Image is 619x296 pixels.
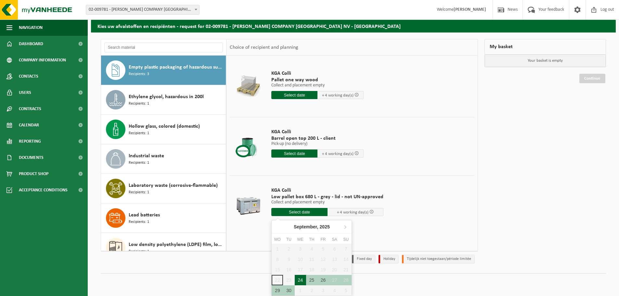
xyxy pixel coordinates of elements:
[19,36,43,52] span: Dashboard
[320,225,330,229] i: 2025
[101,115,226,144] button: Hollow glass, colored (domestic) Recipients: 1
[322,93,354,97] span: + 4 working day(s)
[129,101,149,107] span: Recipients: 1
[317,236,329,243] div: Fr
[484,39,606,55] div: My basket
[454,7,486,12] strong: [PERSON_NAME]
[317,285,329,296] div: 3
[271,77,364,83] span: Pallet one way wood
[337,210,368,214] span: + 4 working day(s)
[340,236,352,243] div: Su
[129,219,149,225] span: Recipients: 1
[129,211,160,219] span: Lead batteries
[306,275,317,285] div: 25
[19,68,38,84] span: Contacts
[271,187,383,194] span: KGA Colli
[579,74,605,83] a: Continue
[329,236,340,243] div: Sa
[226,39,302,56] div: Choice of recipient and planning
[19,166,48,182] span: Product Shop
[129,130,149,136] span: Recipients: 1
[19,52,66,68] span: Company information
[19,19,43,36] span: Navigation
[271,135,364,142] span: Barrel open top 200 L - client
[295,275,306,285] div: 24
[402,255,475,264] li: Tijdelijk niet toegestaan/période limitée
[129,152,164,160] span: Industrial waste
[129,160,149,166] span: Recipients: 1
[19,117,39,133] span: Calendar
[101,233,226,263] button: Low density polyethylene (LDPE) film, loose, clear Recipients: 1
[101,56,226,85] button: Empty plastic packaging of hazardous substances Recipients: 3
[129,93,204,101] span: Ethylene glycol, hazardous in 200l
[271,129,364,135] span: KGA Colli
[19,182,68,198] span: Acceptance conditions
[101,85,226,115] button: Ethylene glycol, hazardous in 200l Recipients: 1
[19,133,41,149] span: Reporting
[272,285,283,296] div: 29
[19,101,41,117] span: Contracts
[86,5,199,14] span: 02-009781 - LOUIS DREYFUS COMPANY BELGIUM NV - GENT
[271,142,364,146] p: Pick-up (no delivery)
[283,236,294,243] div: Tu
[272,236,283,243] div: Mo
[101,144,226,174] button: Industrial waste Recipients: 1
[86,5,200,15] span: 02-009781 - LOUIS DREYFUS COMPANY BELGIUM NV - GENT
[317,275,329,285] div: 26
[271,91,317,99] input: Select date
[129,71,149,77] span: Recipients: 3
[19,84,31,101] span: Users
[295,236,306,243] div: We
[129,241,224,249] span: Low density polyethylene (LDPE) film, loose, clear
[352,255,375,264] li: Fixed day
[271,83,364,88] p: Collect and placement empty
[295,285,306,296] div: 1
[485,55,606,67] p: Your basket is empty
[271,70,364,77] span: KGA Colli
[19,149,44,166] span: Documents
[129,122,200,130] span: Hollow glass, colored (domestic)
[271,200,383,205] p: Collect and placement empty
[101,203,226,233] button: Lead batteries Recipients: 1
[129,182,218,189] span: Laboratory waste (corrosive-flammable)
[129,63,224,71] span: Empty plastic packaging of hazardous substances
[101,174,226,203] button: Laboratory waste (corrosive-flammable) Recipients: 1
[322,152,354,156] span: + 4 working day(s)
[306,285,317,296] div: 2
[379,255,399,264] li: Holiday
[129,189,149,196] span: Recipients: 1
[271,208,328,216] input: Select date
[104,43,223,52] input: Search material
[271,149,317,158] input: Select date
[306,236,317,243] div: Th
[283,285,294,296] div: 30
[91,19,616,32] h2: Kies uw afvalstoffen en recipiënten - request for 02-009781 - [PERSON_NAME] COMPANY [GEOGRAPHIC_D...
[129,249,149,255] span: Recipients: 1
[271,194,383,200] span: Low pallet box 680 L - grey - lid - not UN-approved
[291,222,332,232] div: September,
